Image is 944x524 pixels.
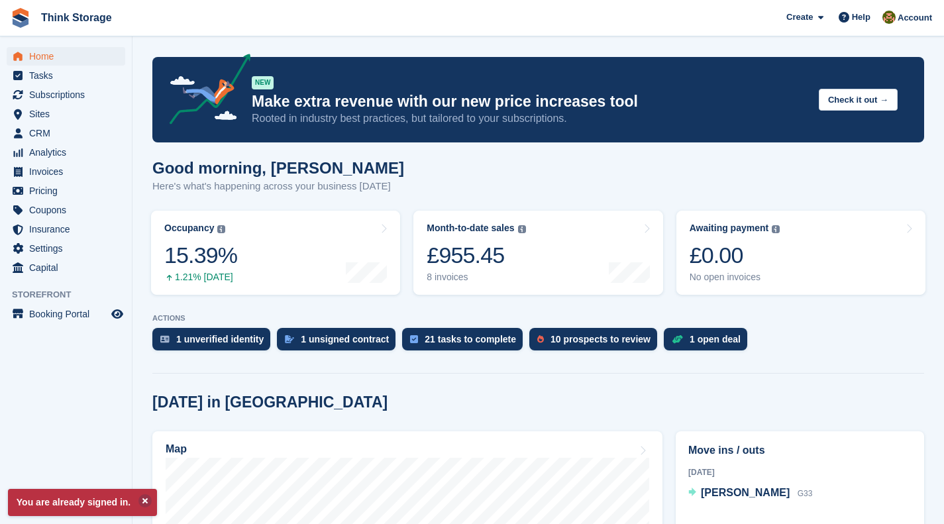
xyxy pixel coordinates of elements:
a: menu [7,162,125,181]
span: Invoices [29,162,109,181]
a: menu [7,105,125,123]
span: Account [898,11,932,25]
a: menu [7,239,125,258]
span: G33 [798,489,813,498]
div: 1.21% [DATE] [164,272,237,283]
a: menu [7,305,125,323]
div: 1 unsigned contract [301,334,389,344]
span: [PERSON_NAME] [701,487,790,498]
p: Rooted in industry best practices, but tailored to your subscriptions. [252,111,808,126]
a: menu [7,201,125,219]
a: 21 tasks to complete [402,328,529,357]
div: 21 tasks to complete [425,334,516,344]
img: verify_identity-adf6edd0f0f0b5bbfe63781bf79b02c33cf7c696d77639b501bdc392416b5a36.svg [160,335,170,343]
div: No open invoices [690,272,780,283]
div: £955.45 [427,242,525,269]
div: 8 invoices [427,272,525,283]
a: Month-to-date sales £955.45 8 invoices [413,211,662,295]
a: Occupancy 15.39% 1.21% [DATE] [151,211,400,295]
a: menu [7,143,125,162]
button: Check it out → [819,89,898,111]
div: 10 prospects to review [551,334,651,344]
a: 10 prospects to review [529,328,664,357]
img: icon-info-grey-7440780725fd019a000dd9b08b2336e03edf1995a4989e88bcd33f0948082b44.svg [518,225,526,233]
div: 1 open deal [690,334,741,344]
span: Pricing [29,182,109,200]
span: Analytics [29,143,109,162]
h2: [DATE] in [GEOGRAPHIC_DATA] [152,393,388,411]
p: ACTIONS [152,314,924,323]
img: Gavin Mackie [882,11,896,24]
a: 1 open deal [664,328,754,357]
div: Month-to-date sales [427,223,514,234]
span: Storefront [12,288,132,301]
span: Home [29,47,109,66]
img: price-adjustments-announcement-icon-8257ccfd72463d97f412b2fc003d46551f7dbcb40ab6d574587a9cd5c0d94... [158,54,251,129]
div: NEW [252,76,274,89]
span: Capital [29,258,109,277]
span: Coupons [29,201,109,219]
span: Booking Portal [29,305,109,323]
h1: Good morning, [PERSON_NAME] [152,159,404,177]
span: Sites [29,105,109,123]
p: Here's what's happening across your business [DATE] [152,179,404,194]
div: 15.39% [164,242,237,269]
img: deal-1b604bf984904fb50ccaf53a9ad4b4a5d6e5aea283cecdc64d6e3604feb123c2.svg [672,335,683,344]
span: Settings [29,239,109,258]
a: menu [7,124,125,142]
span: Tasks [29,66,109,85]
h2: Map [166,443,187,455]
a: Preview store [109,306,125,322]
div: 1 unverified identity [176,334,264,344]
div: [DATE] [688,466,912,478]
span: CRM [29,124,109,142]
div: Awaiting payment [690,223,769,234]
a: Awaiting payment £0.00 No open invoices [676,211,925,295]
img: icon-info-grey-7440780725fd019a000dd9b08b2336e03edf1995a4989e88bcd33f0948082b44.svg [217,225,225,233]
a: menu [7,85,125,104]
h2: Move ins / outs [688,443,912,458]
a: menu [7,66,125,85]
img: prospect-51fa495bee0391a8d652442698ab0144808aea92771e9ea1ae160a38d050c398.svg [537,335,544,343]
span: Insurance [29,220,109,238]
a: menu [7,220,125,238]
a: [PERSON_NAME] G33 [688,485,812,502]
span: Help [852,11,870,24]
a: 1 unverified identity [152,328,277,357]
a: Think Storage [36,7,117,28]
p: You are already signed in. [8,489,157,516]
div: Occupancy [164,223,214,234]
img: contract_signature_icon-13c848040528278c33f63329250d36e43548de30e8caae1d1a13099fd9432cc5.svg [285,335,294,343]
span: Subscriptions [29,85,109,104]
a: menu [7,182,125,200]
div: £0.00 [690,242,780,269]
p: Make extra revenue with our new price increases tool [252,92,808,111]
a: menu [7,47,125,66]
img: task-75834270c22a3079a89374b754ae025e5fb1db73e45f91037f5363f120a921f8.svg [410,335,418,343]
img: stora-icon-8386f47178a22dfd0bd8f6a31ec36ba5ce8667c1dd55bd0f319d3a0aa187defe.svg [11,8,30,28]
span: Create [786,11,813,24]
img: icon-info-grey-7440780725fd019a000dd9b08b2336e03edf1995a4989e88bcd33f0948082b44.svg [772,225,780,233]
a: 1 unsigned contract [277,328,402,357]
a: menu [7,258,125,277]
